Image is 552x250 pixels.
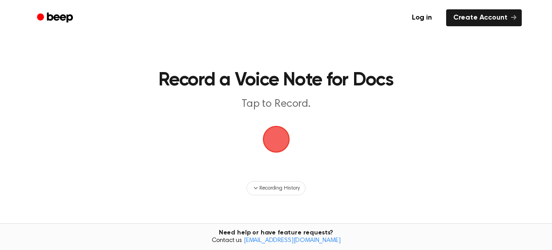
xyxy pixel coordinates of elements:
span: Recording History [259,184,299,192]
a: [EMAIL_ADDRESS][DOMAIN_NAME] [244,238,341,244]
a: Create Account [446,9,522,26]
p: Tap to Record. [105,97,447,112]
img: Beep Logo [263,126,290,153]
span: Contact us [5,237,547,245]
button: Recording History [246,181,305,195]
h1: Record a Voice Note for Docs [96,71,456,90]
a: Log in [403,8,441,28]
a: Beep [31,9,81,27]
